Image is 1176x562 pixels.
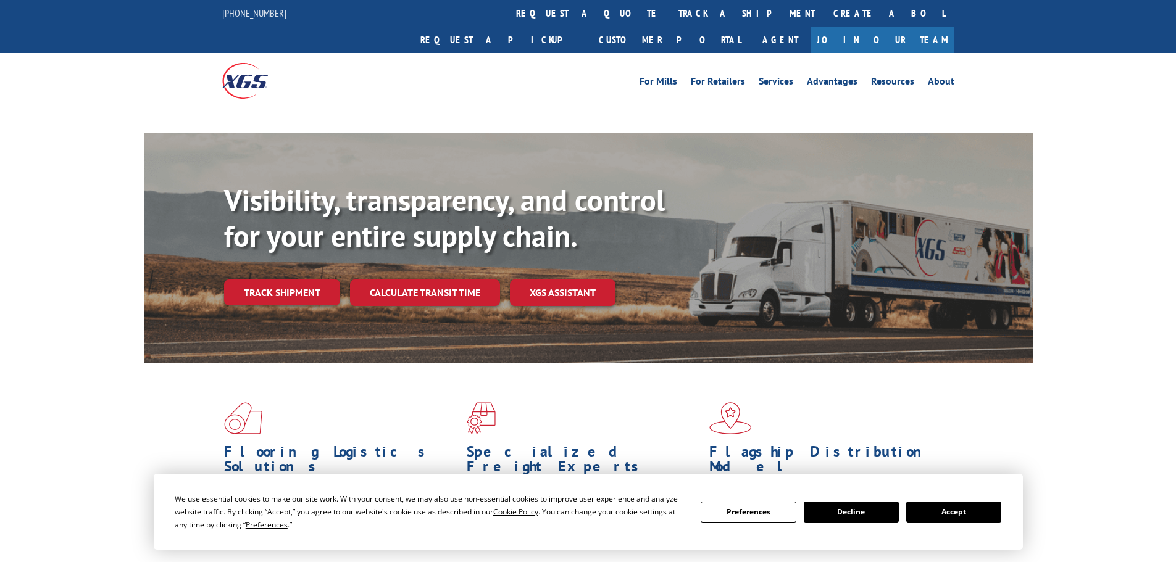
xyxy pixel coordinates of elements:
[467,444,700,480] h1: Specialized Freight Experts
[411,27,590,53] a: Request a pickup
[640,76,677,90] a: For Mills
[590,27,750,53] a: Customer Portal
[467,402,496,434] img: xgs-icon-focused-on-flooring-red
[871,76,914,90] a: Resources
[224,402,262,434] img: xgs-icon-total-supply-chain-intelligence-red
[350,279,500,306] a: Calculate transit time
[750,27,811,53] a: Agent
[709,444,943,480] h1: Flagship Distribution Model
[510,279,615,306] a: XGS ASSISTANT
[222,7,286,19] a: [PHONE_NUMBER]
[154,474,1023,550] div: Cookie Consent Prompt
[811,27,954,53] a: Join Our Team
[691,76,745,90] a: For Retailers
[709,402,752,434] img: xgs-icon-flagship-distribution-model-red
[759,76,793,90] a: Services
[701,502,796,523] button: Preferences
[807,76,857,90] a: Advantages
[224,279,340,305] a: Track shipment
[906,502,1001,523] button: Accept
[928,76,954,90] a: About
[224,181,665,255] b: Visibility, transparency, and control for your entire supply chain.
[175,492,686,531] div: We use essential cookies to make our site work. With your consent, we may also use non-essential ...
[246,519,288,530] span: Preferences
[224,444,457,480] h1: Flooring Logistics Solutions
[804,502,899,523] button: Decline
[493,506,538,517] span: Cookie Policy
